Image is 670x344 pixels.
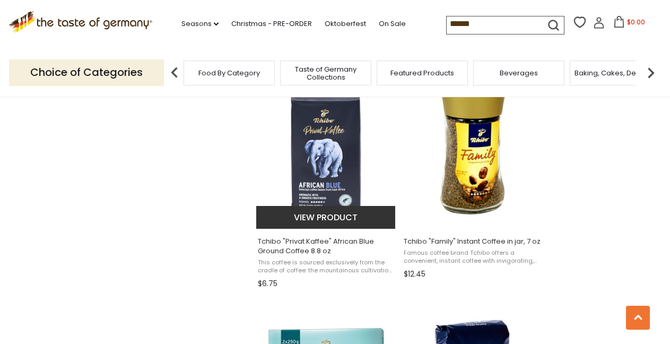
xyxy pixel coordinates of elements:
span: $0.00 [627,18,645,27]
span: $6.75 [258,278,277,289]
img: Tchibo Privat Kaffee African Blue Ground Coffee [256,79,397,219]
span: Tchibo "Family" Instant Coffee in jar, 7 oz [404,237,541,246]
a: Oktoberfest [325,18,366,30]
a: On Sale [379,18,406,30]
img: next arrow [640,62,662,83]
span: Famous coffee brand Tchibo offers a convenient, instant coffee with invigorating, robust flavor. ... [404,249,541,265]
a: Beverages [500,69,538,77]
button: $0.00 [607,16,652,32]
a: Baking, Cakes, Desserts [575,69,657,77]
span: $12.45 [404,269,425,280]
a: Featured Products [390,69,454,77]
a: Tchibo [402,70,543,283]
a: Food By Category [198,69,260,77]
img: previous arrow [164,62,185,83]
a: Seasons [181,18,219,30]
span: Tchibo "Privat Kaffee" African Blue Ground Coffee 8.8 oz [258,237,395,256]
a: Tchibo [256,70,397,293]
a: Taste of Germany Collections [283,65,368,81]
button: View product [256,206,396,229]
p: Choice of Categories [9,59,164,85]
a: Christmas - PRE-ORDER [231,18,312,30]
img: Tchibo "Family" Instant Coffee in jar, 7 oz [402,79,543,219]
span: This coffee is sourced exclusively from the cradle of coffee: the mountainous cultivation areas o... [258,259,395,275]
